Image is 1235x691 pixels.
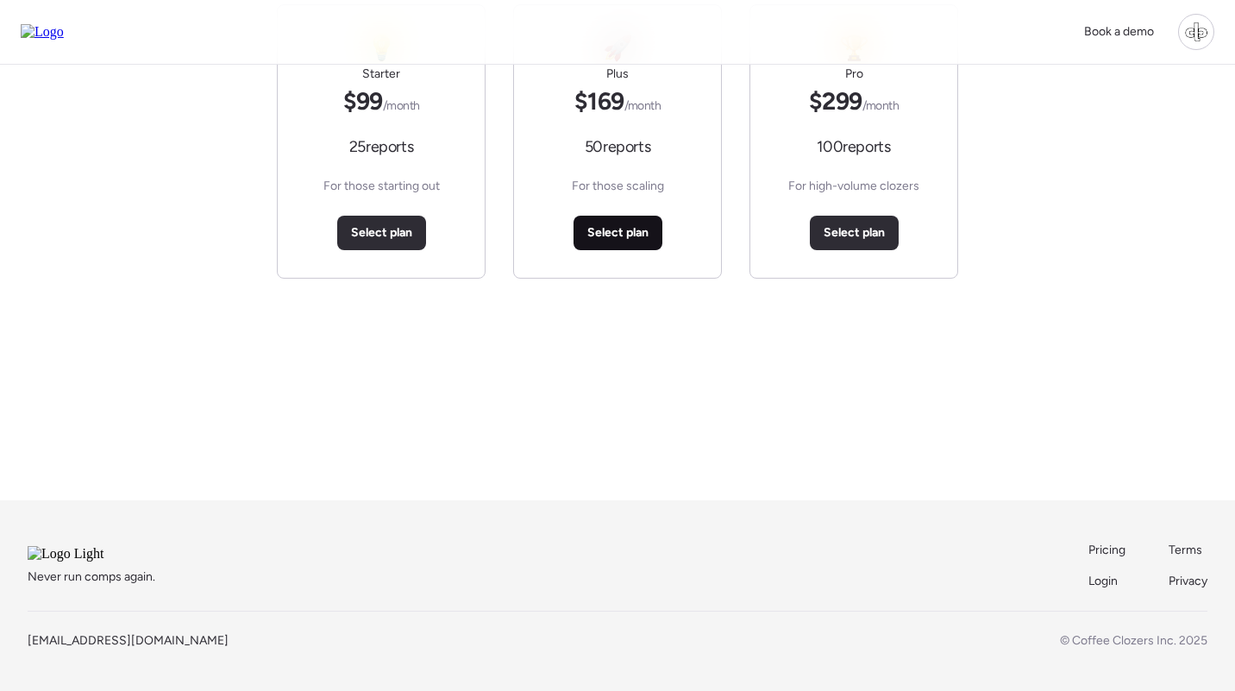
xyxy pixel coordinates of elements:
[606,66,629,83] h2: Plus
[349,136,414,157] span: 25 reports
[1084,24,1154,39] span: Book a demo
[343,86,420,116] span: $99
[28,569,155,586] span: Never run comps again.
[1169,543,1202,557] span: Terms
[862,98,900,113] span: /month
[624,98,661,113] span: /month
[28,546,150,562] img: Logo Light
[1169,574,1207,588] span: Privacy
[1088,574,1118,588] span: Login
[788,178,919,195] span: For high-volume clozers
[1088,542,1127,559] a: Pricing
[1088,573,1127,590] a: Login
[323,178,440,195] span: For those starting out
[383,98,420,113] span: /month
[572,178,664,195] span: For those scaling
[1088,543,1125,557] span: Pricing
[1060,633,1207,648] span: © Coffee Clozers Inc. 2025
[1169,573,1207,590] a: Privacy
[585,136,651,157] span: 50 reports
[574,86,661,116] span: $169
[587,224,649,242] span: Select plan
[362,66,400,83] h2: Starter
[1169,542,1207,559] a: Terms
[817,136,890,157] span: 100 reports
[21,24,64,40] img: Logo
[824,224,885,242] span: Select plan
[845,66,863,83] h2: Pro
[809,86,899,116] span: $299
[28,633,229,648] a: [EMAIL_ADDRESS][DOMAIN_NAME]
[351,224,412,242] span: Select plan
